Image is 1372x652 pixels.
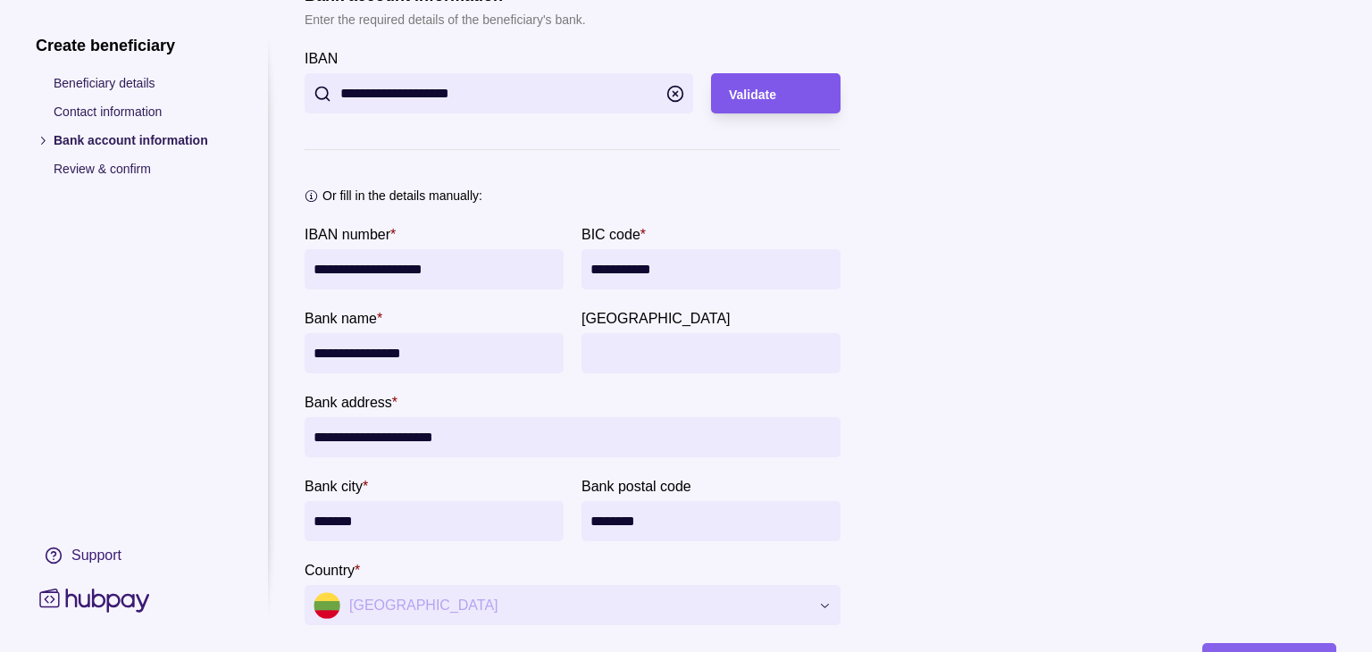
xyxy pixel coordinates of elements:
[54,73,232,93] p: Beneficiary details
[711,73,841,113] button: Validate
[305,391,397,413] label: Bank address
[54,102,232,121] p: Contact information
[314,501,555,541] input: Bank city
[314,417,832,457] input: Bank address
[305,475,368,497] label: Bank city
[314,333,555,373] input: bankName
[322,186,482,205] p: Or fill in the details manually:
[54,130,232,150] p: Bank account information
[305,311,377,326] p: Bank name
[305,51,338,66] p: IBAN
[71,546,121,565] div: Support
[305,395,392,410] p: Bank address
[581,307,731,329] label: Bank province
[581,479,691,494] p: Bank postal code
[305,559,360,581] label: Country
[305,227,390,242] p: IBAN number
[590,249,832,289] input: BIC code
[340,73,657,113] input: IBAN
[581,223,646,245] label: BIC code
[305,47,338,69] label: IBAN
[590,333,832,373] input: Bank province
[581,475,691,497] label: Bank postal code
[581,311,731,326] p: [GEOGRAPHIC_DATA]
[305,10,586,29] p: Enter the required details of the beneficiary's bank.
[305,307,382,329] label: Bank name
[36,537,232,574] a: Support
[36,36,232,55] h1: Create beneficiary
[305,223,396,245] label: IBAN number
[729,88,776,102] span: Validate
[305,479,363,494] p: Bank city
[314,249,555,289] input: IBAN number
[305,563,355,578] p: Country
[590,501,832,541] input: Bank postal code
[581,227,640,242] p: BIC code
[54,159,232,179] p: Review & confirm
